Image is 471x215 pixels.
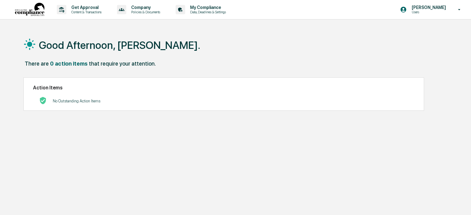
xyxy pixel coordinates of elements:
div: 0 action items [50,60,88,67]
p: Content & Transactions [66,10,105,14]
p: Get Approval [66,5,105,10]
h2: Action Items [33,85,415,91]
p: Policies & Documents [126,10,163,14]
p: Users [407,10,449,14]
p: Company [126,5,163,10]
div: that require your attention. [89,60,156,67]
h1: Good Afternoon, [PERSON_NAME]. [39,39,200,51]
img: logo [15,3,44,17]
iframe: Open customer support [451,195,468,211]
p: No Outstanding Action Items [53,99,100,103]
div: There are [25,60,49,67]
p: [PERSON_NAME] [407,5,449,10]
p: Data, Deadlines & Settings [185,10,229,14]
img: No Actions logo [39,97,47,104]
p: My Compliance [185,5,229,10]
